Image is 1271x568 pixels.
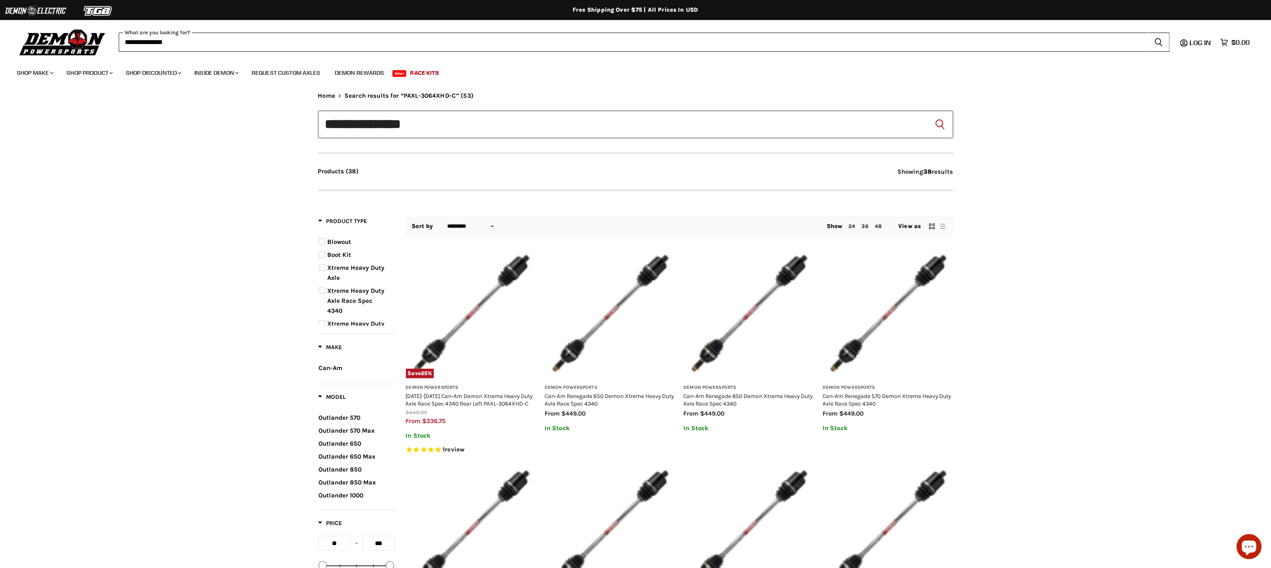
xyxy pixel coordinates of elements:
[245,64,327,81] a: Request Custom Axles
[406,369,434,378] span: Save %
[392,70,407,77] span: New!
[1216,36,1254,48] a: $0.00
[318,393,346,403] button: Filter by Model
[545,410,560,417] span: from
[443,446,464,454] span: 1 reviews
[328,320,385,337] span: Xtreme Heavy Duty Lift Kit Axle
[875,223,881,229] a: 48
[406,432,537,439] p: In Stock
[406,248,537,378] img: 2019-2025 Can-Am Demon Xtreme Heavy Duty Axle Race Spec 4340 Rear Left PAXL-3064XHD-C
[423,417,446,425] span: $336.75
[318,218,367,225] span: Product Type
[933,118,947,131] button: Search
[849,223,856,229] a: 24
[404,64,446,81] a: Race Kits
[445,446,464,454] span: review
[862,223,869,229] a: 36
[319,364,343,372] span: Can-Am
[344,92,474,99] span: Search results for “PAXL-3064XHD-C” (53)
[319,414,361,421] span: Outlander 570
[319,492,364,499] span: Outlander 1000
[421,370,428,376] span: 25
[319,427,375,434] span: Outlander 570 Max
[318,168,359,175] button: Products (38)
[406,446,537,454] span: Rated 5.0 out of 5 stars 1 reviews
[412,223,433,230] label: Sort by
[545,393,674,407] a: Can-Am Renegade 650 Demon Xtreme Heavy Duty Axle Race Spec 4340
[839,410,863,417] span: $449.00
[17,27,108,57] img: Demon Powersports
[545,248,675,378] img: Can-Am Renegade 650 Demon Xtreme Heavy Duty Axle Race Spec 4340
[545,385,675,391] h3: Demon Powersports
[4,3,67,19] img: Demon Electric Logo 2
[899,223,921,230] span: View as
[318,111,953,138] form: Product
[328,238,351,246] span: Blowout
[319,479,376,486] span: Outlander 850 Max
[823,385,953,391] h3: Demon Powersports
[328,287,385,314] span: Xtreme Heavy Duty Axle Race Spec 4340
[684,393,813,407] a: Can-Am Renegade 850 Demon Xtreme Heavy Duty Axle Race Spec 4340
[684,410,699,417] span: from
[301,6,970,14] div: Free Shipping Over $75 | All Prices In USD
[119,33,1148,52] input: When autocomplete results are available use up and down arrows to review and enter to select
[319,440,362,447] span: Outlander 650
[318,536,351,551] input: Min value
[328,251,351,259] span: Boot Kit
[1186,39,1216,46] a: Log in
[318,520,342,527] span: Price
[1232,38,1250,46] span: $0.00
[188,64,244,81] a: Inside Demon
[363,536,395,551] input: Max value
[684,248,815,378] img: Can-Am Renegade 850 Demon Xtreme Heavy Duty Axle Race Spec 4340
[67,3,130,19] img: TGB Logo 2
[897,168,953,175] span: Showing results
[406,393,533,407] a: [DATE]-[DATE] Can-Am Demon Xtreme Heavy Duty Axle Race Spec 4340 Rear Left PAXL-3064XHD-C
[329,64,391,81] a: Demon Rewards
[318,217,367,228] button: Filter by Product Type
[923,168,932,175] strong: 38
[10,64,59,81] a: Shop Make
[119,33,1170,52] form: Product
[318,343,342,354] button: Filter by Make
[823,393,951,407] a: Can-Am Renegade 570 Demon Xtreme Heavy Duty Axle Race Spec 4340
[318,344,342,351] span: Make
[406,248,537,378] a: 2019-2025 Can-Am Demon Xtreme Heavy Duty Axle Race Spec 4340 Rear Left PAXL-3064XHD-CSave25%
[328,264,385,281] span: Xtreme Heavy Duty Axle
[319,453,376,460] span: Outlander 650 Max
[318,393,346,401] span: Model
[319,466,362,473] span: Outlander 850
[406,409,428,416] span: $449.00
[406,385,537,391] h3: Demon Powersports
[823,425,953,432] p: In Stock
[939,222,947,231] button: list view
[823,248,953,378] img: Can-Am Renegade 570 Demon Xtreme Heavy Duty Axle Race Spec 4340
[684,385,815,391] h3: Demon Powersports
[684,425,815,432] p: In Stock
[318,111,953,138] input: When autocomplete results are available use up and down arrows to review and enter to select
[545,425,675,432] p: In Stock
[827,223,843,230] span: Show
[1234,534,1264,561] inbox-online-store-chat: Shopify online store chat
[1148,33,1170,52] button: Search
[928,222,936,231] button: grid view
[60,64,118,81] a: Shop Product
[700,410,725,417] span: $449.00
[318,519,342,530] button: Filter by Price
[823,410,838,417] span: from
[1190,38,1211,47] span: Log in
[10,61,1248,81] ul: Main menu
[318,92,336,99] a: Home
[120,64,186,81] a: Shop Discounted
[318,92,953,99] nav: Breadcrumbs
[561,410,586,417] span: $449.00
[406,417,421,425] span: from
[350,536,363,551] div: -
